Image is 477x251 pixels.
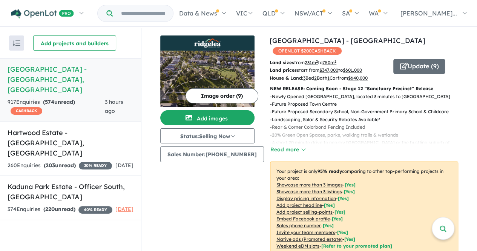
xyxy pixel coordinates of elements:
span: [Yes] [344,236,355,242]
span: [ Yes ] [344,189,355,194]
p: - Rear & Corner Colorbond Fencing Included [270,123,464,131]
span: [ Yes ] [334,209,345,215]
img: Openlot PRO Logo White [11,9,74,18]
span: 3 hours ago [105,99,123,114]
button: Read more [270,145,305,154]
span: [ Yes ] [345,182,356,188]
p: - 20% Green Open Spaces, parks, walking trails & wetlands [270,131,464,139]
span: [DATE] [115,162,133,169]
u: Native ads (Promoted estate) [276,236,342,242]
strong: ( unread) [43,206,75,213]
button: Add images [160,110,255,125]
u: 1 [327,75,330,81]
h5: Kaduna Park Estate - Officer South , [GEOGRAPHIC_DATA] [8,182,133,202]
u: Showcase more than 3 listings [276,189,342,194]
h5: Hartwood Estate - [GEOGRAPHIC_DATA] , [GEOGRAPHIC_DATA] [8,128,133,158]
u: 3 [303,75,305,81]
span: [DATE] [115,206,133,213]
p: - Landscaping, Solar & Security Rebates Available* [270,116,464,123]
u: $ 347,000 [319,67,338,73]
u: Add project headline [276,202,322,208]
img: Ridgelea Estate - Pakenham East [160,51,255,107]
p: Bed Bath Car from [270,74,388,82]
button: Add projects and builders [33,35,116,51]
p: - A short 20 minute drive to nearby [GEOGRAPHIC_DATA] or the bustling suburb of [GEOGRAPHIC_DATA] [270,139,464,154]
strong: ( unread) [43,99,75,105]
u: Invite your team members [276,229,335,235]
div: 260 Enquir ies [8,161,112,170]
u: Sales phone number [276,223,321,228]
span: [ Yes ] [337,229,348,235]
u: $ 640,000 [348,75,368,81]
div: 374 Enquir ies [8,205,112,214]
sup: 2 [334,59,336,63]
u: $ 601,000 [343,67,362,73]
img: sort.svg [13,40,20,46]
span: [Refer to your promoted plan] [321,243,392,249]
input: Try estate name, suburb, builder or developer [114,5,172,22]
a: Ridgelea Estate - Pakenham East LogoRidgelea Estate - Pakenham East [160,35,255,107]
b: Land sizes [270,60,294,65]
u: Embed Facebook profile [276,216,330,222]
span: to [338,67,362,73]
span: [PERSON_NAME]... [400,9,457,17]
span: [ Yes ] [332,216,343,222]
span: CASHBACK [11,107,42,115]
strong: ( unread) [44,162,76,169]
u: Add project selling-points [276,209,333,215]
span: 220 [45,206,55,213]
u: Display pricing information [276,196,336,201]
span: to [318,60,336,65]
sup: 2 [316,59,318,63]
span: [ Yes ] [324,202,335,208]
h5: [GEOGRAPHIC_DATA] - [GEOGRAPHIC_DATA] , [GEOGRAPHIC_DATA] [8,64,133,95]
button: Sales Number:[PHONE_NUMBER] [160,146,264,162]
u: 2 [314,75,317,81]
span: [ Yes ] [323,223,334,228]
p: - Future Proposed Town Centre [270,100,464,108]
u: Showcase more than 3 images [276,182,343,188]
img: Ridgelea Estate - Pakenham East Logo [163,38,252,48]
span: 203 [46,162,55,169]
b: Land prices [270,67,297,73]
button: Update (9) [393,59,445,74]
u: 231 m [305,60,318,65]
u: 750 m [322,60,336,65]
p: - Newly Opened [GEOGRAPHIC_DATA], located 3 minutes to [GEOGRAPHIC_DATA] [270,93,464,100]
u: Weekend eDM slots [276,243,319,249]
b: House & Land: [270,75,303,81]
button: Image order (9) [186,88,258,103]
span: 574 [45,99,54,105]
a: [GEOGRAPHIC_DATA] - [GEOGRAPHIC_DATA] [270,36,425,45]
span: OPENLOT $ 200 CASHBACK [273,47,342,55]
button: Status:Selling Now [160,128,255,143]
span: 40 % READY [78,206,112,214]
p: start from [270,66,388,74]
div: 917 Enquir ies [8,98,105,116]
p: NEW RELEASE: Coming Soon - Stage 12 "Sanctuary Precinct" Release [270,85,458,92]
p: - Future Proposed Secondary School, Non-Government Primary School & Childcare [270,108,464,115]
p: from [270,59,388,66]
span: 20 % READY [79,162,112,169]
span: [ Yes ] [338,196,349,201]
b: 95 % ready [317,168,342,174]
